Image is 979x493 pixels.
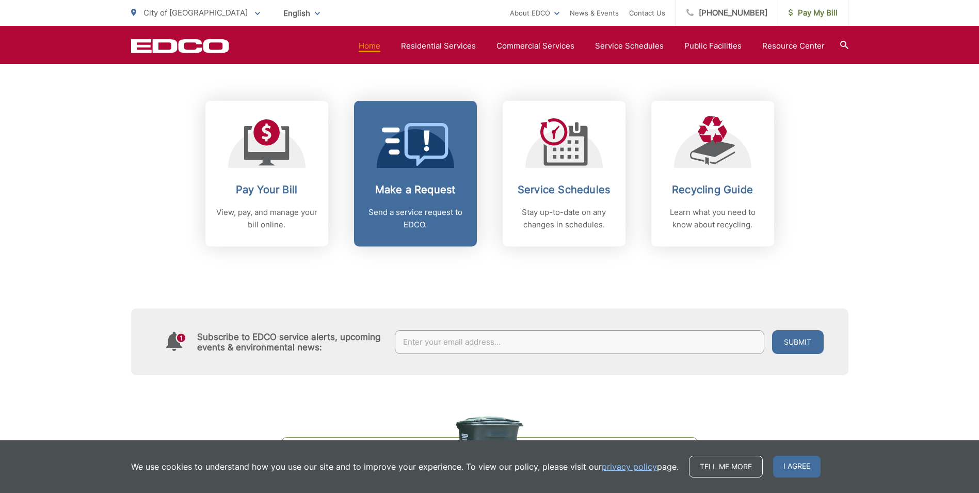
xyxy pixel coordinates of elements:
[689,456,763,477] a: Tell me more
[773,456,821,477] span: I agree
[359,40,380,52] a: Home
[354,101,477,246] a: Make a Request Send a service request to EDCO.
[395,330,764,354] input: Enter your email address...
[662,206,764,231] p: Learn what you need to know about recycling.
[513,206,615,231] p: Stay up-to-date on any changes in schedules.
[629,7,665,19] a: Contact Us
[496,40,574,52] a: Commercial Services
[216,206,318,231] p: View, pay, and manage your bill online.
[510,7,559,19] a: About EDCO
[602,460,657,473] a: privacy policy
[205,101,328,246] a: Pay Your Bill View, pay, and manage your bill online.
[762,40,825,52] a: Resource Center
[131,460,679,473] p: We use cookies to understand how you use our site and to improve your experience. To view our pol...
[772,330,824,354] button: Submit
[131,39,229,53] a: EDCD logo. Return to the homepage.
[651,101,774,246] a: Recycling Guide Learn what you need to know about recycling.
[789,7,838,19] span: Pay My Bill
[197,332,385,352] h4: Subscribe to EDCO service alerts, upcoming events & environmental news:
[595,40,664,52] a: Service Schedules
[143,8,248,18] span: City of [GEOGRAPHIC_DATA]
[684,40,742,52] a: Public Facilities
[401,40,476,52] a: Residential Services
[216,183,318,196] h2: Pay Your Bill
[662,183,764,196] h2: Recycling Guide
[276,4,328,22] span: English
[513,183,615,196] h2: Service Schedules
[364,183,467,196] h2: Make a Request
[503,101,625,246] a: Service Schedules Stay up-to-date on any changes in schedules.
[570,7,619,19] a: News & Events
[364,206,467,231] p: Send a service request to EDCO.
